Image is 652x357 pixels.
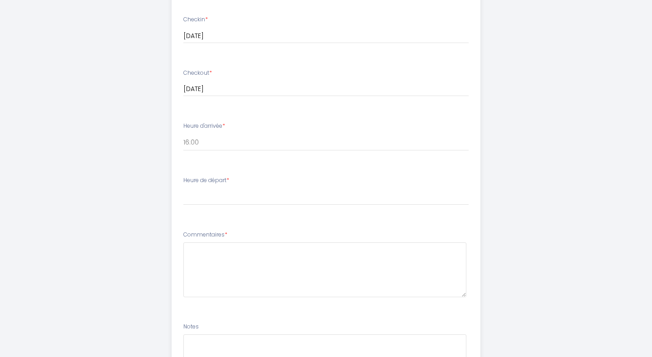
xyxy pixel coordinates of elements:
[183,231,227,239] label: Commentaires
[183,176,229,185] label: Heure de départ
[183,323,199,331] label: Notes
[183,122,225,130] label: Heure d'arrivée
[183,15,208,24] label: Checkin
[183,69,212,77] label: Checkout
